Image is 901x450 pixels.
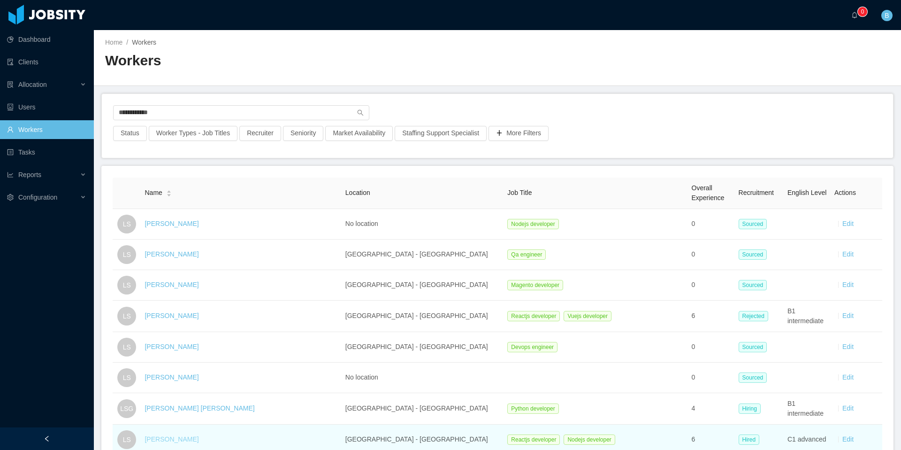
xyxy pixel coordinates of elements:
span: Hiring [739,403,761,414]
a: Edit [842,343,854,350]
a: [PERSON_NAME] [145,281,199,288]
a: Edit [842,373,854,381]
a: Edit [842,250,854,258]
i: icon: bell [851,12,858,18]
span: Python developer [507,403,558,414]
span: LS [123,215,131,233]
span: Job Title [507,189,532,196]
button: Staffing Support Specialist [395,126,487,141]
button: Status [113,126,147,141]
span: Sourced [739,249,767,260]
span: Allocation [18,81,47,88]
i: icon: caret-up [166,189,171,192]
a: [PERSON_NAME] [PERSON_NAME] [145,404,254,412]
span: English Level [787,189,826,196]
a: icon: profileTasks [7,143,86,162]
span: / [126,39,128,46]
i: icon: line-chart [7,171,14,178]
a: icon: robotUsers [7,98,86,116]
a: icon: pie-chartDashboard [7,30,86,49]
a: Edit [842,404,854,412]
td: B1 intermediate [784,393,831,425]
td: 0 [688,363,735,393]
td: 0 [688,332,735,363]
a: icon: userWorkers [7,120,86,139]
td: No location [342,209,504,240]
td: 0 [688,209,735,240]
span: Sourced [739,219,767,229]
h2: Workers [105,51,497,70]
span: Reports [18,171,41,178]
button: icon: plusMore Filters [489,126,549,141]
a: icon: auditClients [7,53,86,71]
a: Hired [739,435,764,443]
a: Sourced [739,281,771,288]
a: [PERSON_NAME] [145,312,199,319]
span: Actions [834,189,856,196]
td: B1 intermediate [784,301,831,332]
span: LS [123,338,131,357]
a: [PERSON_NAME] [145,343,199,350]
td: [GEOGRAPHIC_DATA] - [GEOGRAPHIC_DATA] [342,332,504,363]
div: Sort [166,189,172,195]
i: icon: search [357,109,364,116]
span: Sourced [739,372,767,383]
a: Sourced [739,250,771,258]
span: Workers [132,39,156,46]
span: B [885,10,889,21]
span: Rejected [739,311,768,321]
a: Edit [842,281,854,288]
span: Reactjs developer [507,311,560,321]
a: Hiring [739,404,764,412]
span: Devops engineer [507,342,557,352]
span: Configuration [18,194,57,201]
td: 4 [688,393,735,425]
span: Reactjs developer [507,434,560,445]
a: [PERSON_NAME] [145,435,199,443]
td: [GEOGRAPHIC_DATA] - [GEOGRAPHIC_DATA] [342,240,504,270]
span: Overall Experience [692,184,725,202]
button: Market Availability [325,126,393,141]
i: icon: caret-down [166,193,171,195]
td: No location [342,363,504,393]
span: LS [123,245,131,264]
button: Worker Types - Job Titles [149,126,237,141]
button: Seniority [283,126,323,141]
a: Edit [842,312,854,319]
td: 0 [688,240,735,270]
td: [GEOGRAPHIC_DATA] - [GEOGRAPHIC_DATA] [342,301,504,332]
span: Sourced [739,280,767,290]
td: [GEOGRAPHIC_DATA] - [GEOGRAPHIC_DATA] [342,270,504,301]
td: [GEOGRAPHIC_DATA] - [GEOGRAPHIC_DATA] [342,393,504,425]
button: Recruiter [239,126,281,141]
span: Hired [739,434,760,445]
span: LS [123,307,131,326]
a: Rejected [739,312,772,319]
a: Edit [842,220,854,227]
span: Vuejs developer [564,311,611,321]
a: [PERSON_NAME] [145,373,199,381]
span: Qa engineer [507,249,546,260]
a: Edit [842,435,854,443]
span: Nodejs developer [564,434,615,445]
i: icon: solution [7,81,14,88]
td: 6 [688,301,735,332]
a: [PERSON_NAME] [145,250,199,258]
span: Location [345,189,370,196]
a: Sourced [739,343,771,350]
span: Recruitment [739,189,774,196]
td: 0 [688,270,735,301]
span: Sourced [739,342,767,352]
sup: 0 [858,7,867,16]
a: Sourced [739,220,771,227]
span: LSG [120,399,133,418]
span: Magento developer [507,280,563,290]
a: Sourced [739,373,771,381]
a: Home [105,39,122,46]
span: LS [123,368,131,387]
span: Name [145,188,162,198]
span: LS [123,276,131,295]
i: icon: setting [7,194,14,201]
span: Nodejs developer [507,219,558,229]
span: LS [123,430,131,449]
